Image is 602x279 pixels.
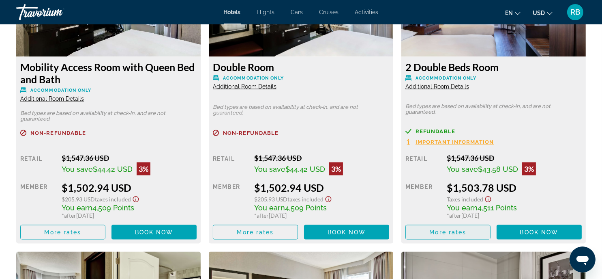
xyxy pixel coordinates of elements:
button: Show Taxes and Fees disclaimer [131,194,141,203]
a: Cars [291,9,303,15]
span: 4,509 Points [92,203,134,212]
p: Bed types are based on availability at check-in, and are not guaranteed. [20,110,197,122]
div: Member [213,182,248,219]
span: $44.42 USD [285,165,325,173]
span: Non-refundable [223,130,279,136]
span: $205.93 USD [62,196,95,203]
span: $44.42 USD [93,165,133,173]
span: Taxes included [447,196,483,203]
div: $1,547.36 USD [62,154,197,162]
button: Show Taxes and Fees disclaimer [323,194,333,203]
a: Travorium [16,2,97,23]
span: Book now [328,229,366,236]
span: USD [533,10,545,16]
a: Flights [257,9,275,15]
span: Additional Room Details [405,83,469,90]
span: after [257,212,269,219]
button: Important Information [405,138,494,145]
button: Book now [304,225,389,240]
div: $1,547.36 USD [447,154,582,162]
button: Change currency [533,7,553,19]
h3: Mobility Access Room with Queen Bed and Bath [20,61,197,85]
h3: Double Room [213,61,389,73]
span: after [449,212,461,219]
iframe: Button to launch messaging window [570,247,596,273]
button: More rates [213,225,298,240]
span: Additional Room Details [213,83,276,90]
span: 4,511 Points [478,203,517,212]
div: Retail [20,154,56,175]
span: Important Information [416,139,494,145]
h3: 2 Double Beds Room [405,61,582,73]
span: Book now [135,229,174,236]
div: Retail [213,154,248,175]
span: You save [447,165,478,173]
span: Additional Room Details [20,95,84,102]
p: Bed types are based on availability at check-in, and are not guaranteed. [405,104,582,115]
div: 3% [522,162,536,175]
div: 3% [329,162,343,175]
span: $205.93 USD [254,196,287,203]
div: Member [405,182,441,219]
div: $1,502.94 USD [62,182,197,194]
button: More rates [20,225,105,240]
button: Change language [505,7,521,19]
span: RB [570,8,580,16]
a: Cruises [319,9,339,15]
div: $1,503.78 USD [447,182,582,194]
span: after [64,212,76,219]
button: Book now [497,225,582,240]
span: You earn [254,203,285,212]
span: More rates [430,229,467,236]
p: Bed types are based on availability at check-in, and are not guaranteed. [213,104,389,116]
button: Book now [111,225,197,240]
div: * [DATE] [254,212,389,219]
span: $43.58 USD [478,165,518,173]
a: Activities [355,9,379,15]
span: More rates [237,229,274,236]
span: Taxes included [287,196,323,203]
a: Refundable [405,128,582,134]
span: You save [254,165,285,173]
div: * [DATE] [62,212,197,219]
span: More rates [45,229,81,236]
span: You save [62,165,93,173]
span: You earn [447,203,478,212]
span: 4,509 Points [285,203,327,212]
div: Member [20,182,56,219]
span: Taxes included [95,196,131,203]
span: Non-refundable [30,130,86,136]
div: $1,547.36 USD [254,154,389,162]
button: Show Taxes and Fees disclaimer [483,194,493,203]
span: Refundable [416,129,455,134]
div: $1,502.94 USD [254,182,389,194]
span: Accommodation Only [223,76,284,81]
div: Retail [405,154,441,175]
span: Book now [520,229,559,236]
button: User Menu [565,4,586,21]
div: 3% [137,162,150,175]
span: You earn [62,203,92,212]
div: * [DATE] [447,212,582,219]
a: Hotels [224,9,241,15]
button: More rates [405,225,491,240]
span: Accommodation Only [416,76,476,81]
span: Accommodation Only [30,88,91,93]
span: en [505,10,513,16]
